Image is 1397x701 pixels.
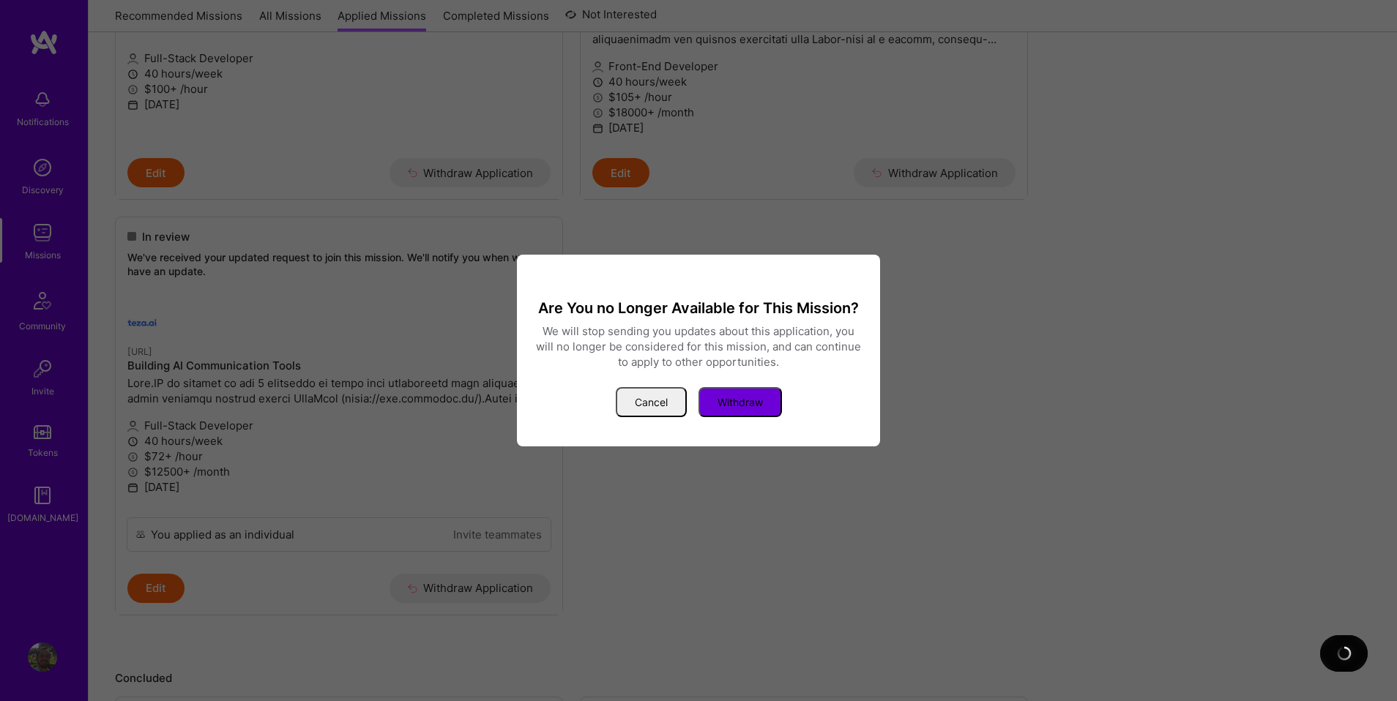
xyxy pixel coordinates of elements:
p: We will stop sending you updates about this application, you will no longer be considered for thi... [534,323,863,370]
div: modal [517,255,880,446]
button: Withdraw [698,387,782,417]
button: Cancel [616,387,687,417]
h3: Are You no Longer Available for This Mission? [534,299,863,318]
img: loading [1336,645,1352,661]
